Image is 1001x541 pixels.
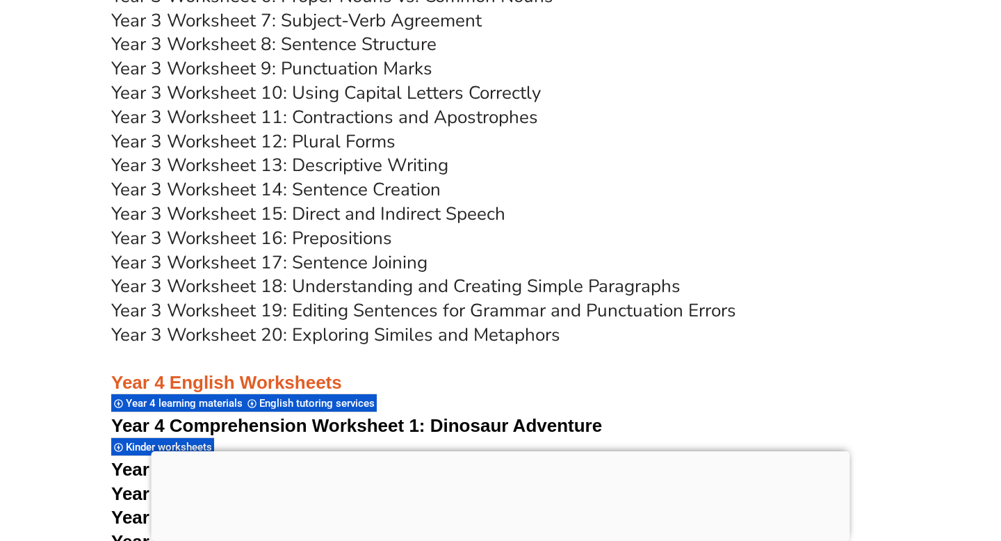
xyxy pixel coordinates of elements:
a: Year 3 Worksheet 15: Direct and Indirect Speech [111,202,505,226]
a: Year 4 Comprehension Worksheet 4: Lost in Time [111,507,536,528]
a: Year 3 Worksheet 13: Descriptive Writing [111,153,448,177]
a: Year 4 Comprehension Worksheet 3: Barbie Land [111,483,535,504]
a: Year 3 Worksheet 10: Using Capital Letters Correctly [111,81,541,105]
div: English tutoring services [245,394,377,412]
span: English tutoring services [259,397,379,410]
a: Year 3 Worksheet 14: Sentence Creation [111,177,441,202]
a: Year 4 Comprehension Worksheet 2: Ancient Aztecs [111,459,558,480]
a: Year 3 Worksheet 17: Sentence Joining [111,250,428,275]
iframe: Advertisement [152,451,850,538]
a: Year 3 Worksheet 18: Understanding and Creating Simple Paragraphs [111,274,681,298]
iframe: Chat Widget [763,384,1001,541]
a: Year 3 Worksheet 16: Prepositions [111,226,392,250]
span: Year 4 Comprehension Worksheet 1: [111,415,425,436]
h3: Year 4 English Worksheets [111,348,890,395]
div: Kinder worksheets [111,437,214,456]
div: Year 4 learning materials [111,394,245,412]
span: Year 4 learning materials [126,397,247,410]
a: Year 3 Worksheet 8: Sentence Structure [111,32,437,56]
a: Year 3 Worksheet 12: Plural Forms [111,129,396,154]
span: Dinosaur Adventure [430,415,602,436]
a: Year 3 Worksheet 7: Subject-Verb Agreement [111,8,482,33]
a: Year 4 Comprehension Worksheet 1: Dinosaur Adventure [111,415,602,436]
span: Kinder worksheets [126,441,216,453]
a: Year 3 Worksheet 11: Contractions and Apostrophes [111,105,538,129]
a: Year 3 Worksheet 20: Exploring Similes and Metaphors [111,323,560,347]
a: Year 3 Worksheet 19: Editing Sentences for Grammar and Punctuation Errors [111,298,736,323]
a: Year 3 Worksheet 9: Punctuation Marks [111,56,432,81]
